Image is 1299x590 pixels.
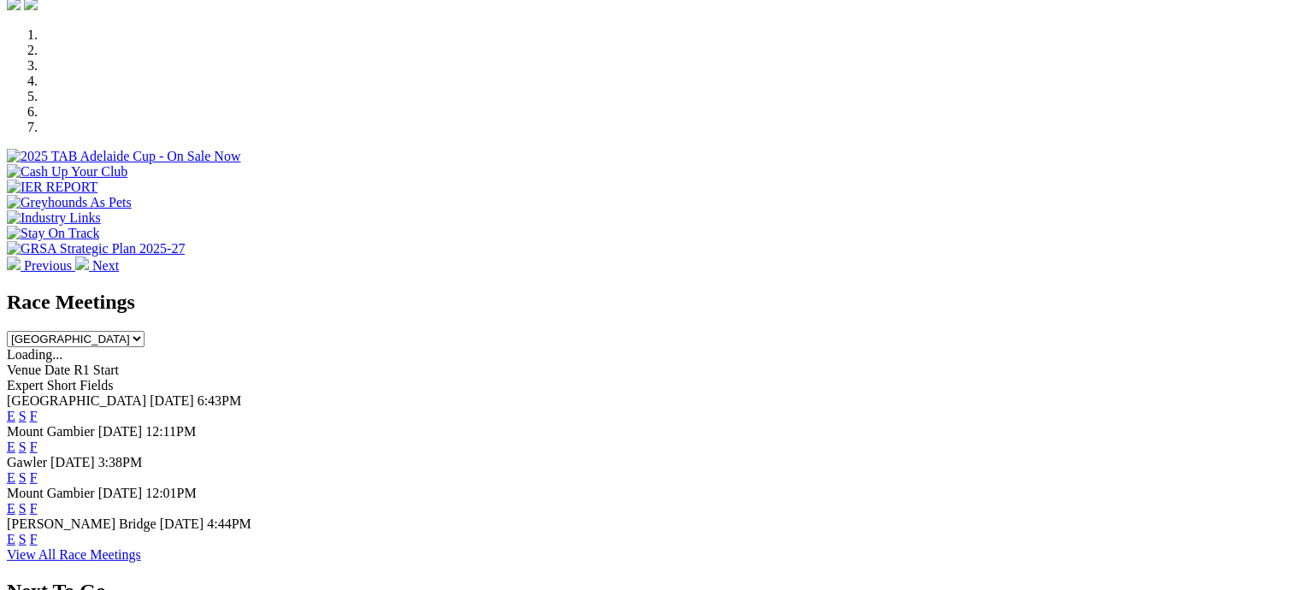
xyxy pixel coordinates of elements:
[19,440,27,454] a: S
[7,516,156,531] span: [PERSON_NAME] Bridge
[7,532,15,546] a: E
[98,424,143,439] span: [DATE]
[7,226,99,241] img: Stay On Track
[7,378,44,392] span: Expert
[7,363,41,377] span: Venue
[30,409,38,423] a: F
[80,378,113,392] span: Fields
[150,393,194,408] span: [DATE]
[19,501,27,516] a: S
[30,532,38,546] a: F
[7,210,101,226] img: Industry Links
[7,393,146,408] span: [GEOGRAPHIC_DATA]
[19,532,27,546] a: S
[7,455,47,469] span: Gawler
[7,424,95,439] span: Mount Gambier
[145,486,197,500] span: 12:01PM
[7,547,141,562] a: View All Race Meetings
[24,258,72,273] span: Previous
[44,363,70,377] span: Date
[7,195,132,210] img: Greyhounds As Pets
[7,149,241,164] img: 2025 TAB Adelaide Cup - On Sale Now
[207,516,251,531] span: 4:44PM
[30,440,38,454] a: F
[7,486,95,500] span: Mount Gambier
[7,501,15,516] a: E
[47,378,77,392] span: Short
[19,409,27,423] a: S
[7,241,185,257] img: GRSA Strategic Plan 2025-27
[7,409,15,423] a: E
[7,470,15,485] a: E
[74,363,119,377] span: R1 Start
[7,164,127,180] img: Cash Up Your Club
[7,291,1292,314] h2: Race Meetings
[7,440,15,454] a: E
[160,516,204,531] span: [DATE]
[7,258,75,273] a: Previous
[92,258,119,273] span: Next
[145,424,196,439] span: 12:11PM
[30,501,38,516] a: F
[7,347,62,362] span: Loading...
[19,470,27,485] a: S
[75,257,89,270] img: chevron-right-pager-white.svg
[7,257,21,270] img: chevron-left-pager-white.svg
[30,470,38,485] a: F
[98,486,143,500] span: [DATE]
[98,455,143,469] span: 3:38PM
[50,455,95,469] span: [DATE]
[198,393,242,408] span: 6:43PM
[75,258,119,273] a: Next
[7,180,97,195] img: IER REPORT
